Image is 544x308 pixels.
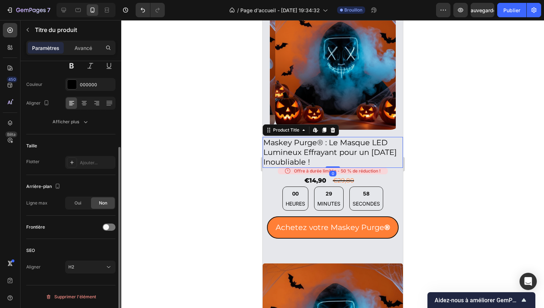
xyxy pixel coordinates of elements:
div: Product Title [9,107,38,113]
font: Avancé [74,45,92,51]
font: Aidez-nous à améliorer GemPages ! [435,297,528,304]
p: Titre du produit [35,26,113,34]
font: Flotter [26,159,40,164]
font: Oui [74,200,81,206]
button: H2 [65,261,115,273]
font: Supprimer l'élément [54,294,96,299]
font: Ligne max [26,200,47,206]
font: 7 [47,6,50,14]
font: Couleur [26,82,42,87]
font: Page d'accueil - [DATE] 19:34:32 [240,7,320,13]
font: 450 [8,77,16,82]
div: Ouvrir Intercom Messenger [520,273,537,290]
p: SECONDES [90,180,117,187]
font: Aligner [26,100,41,106]
font: SEO [26,248,35,253]
div: 00 [23,170,42,177]
div: 29 [55,170,78,177]
div: €29,80 [69,154,137,167]
button: Afficher l'enquête - Aidez-nous à améliorer GemPages ! [435,296,528,304]
font: H2 [68,264,74,270]
div: Offre à durée limitée - 50 % de réduction ! [15,148,125,154]
font: Brouillon [344,7,362,13]
button: Afficher plus [26,115,115,128]
font: Titre du produit [35,26,77,33]
font: Arrière-plan [26,184,52,189]
font: Ajouter... [80,160,98,165]
font: Non [99,200,107,206]
font: 000000 [80,82,97,87]
font: Sauvegarder [467,7,498,13]
font: Afficher plus [53,119,79,124]
button: Supprimer l'élément [26,291,115,303]
font: Bêta [7,132,15,137]
font: Aligner [26,264,41,270]
font: Publier [503,7,520,13]
font: Taille [26,143,37,148]
iframe: Zone de conception [263,20,403,308]
div: Annuler/Rétablir [136,3,165,17]
button: <p>Achetez votre Maskey Purge<strong>®</strong></p> [4,196,136,219]
p: HEURES [23,180,42,187]
button: Sauvegarder [471,3,494,17]
font: Paramètres [32,45,59,51]
button: 7 [3,3,54,17]
div: 0 [67,151,74,156]
div: €14,90 [38,154,67,167]
strong: ® [122,203,127,212]
font: / [237,7,239,13]
p: Achetez votre Maskey Purge [13,201,127,214]
button: Publier [497,3,526,17]
div: 58 [90,170,117,177]
font: Frontière [26,224,45,230]
p: MINUTES [55,180,78,187]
